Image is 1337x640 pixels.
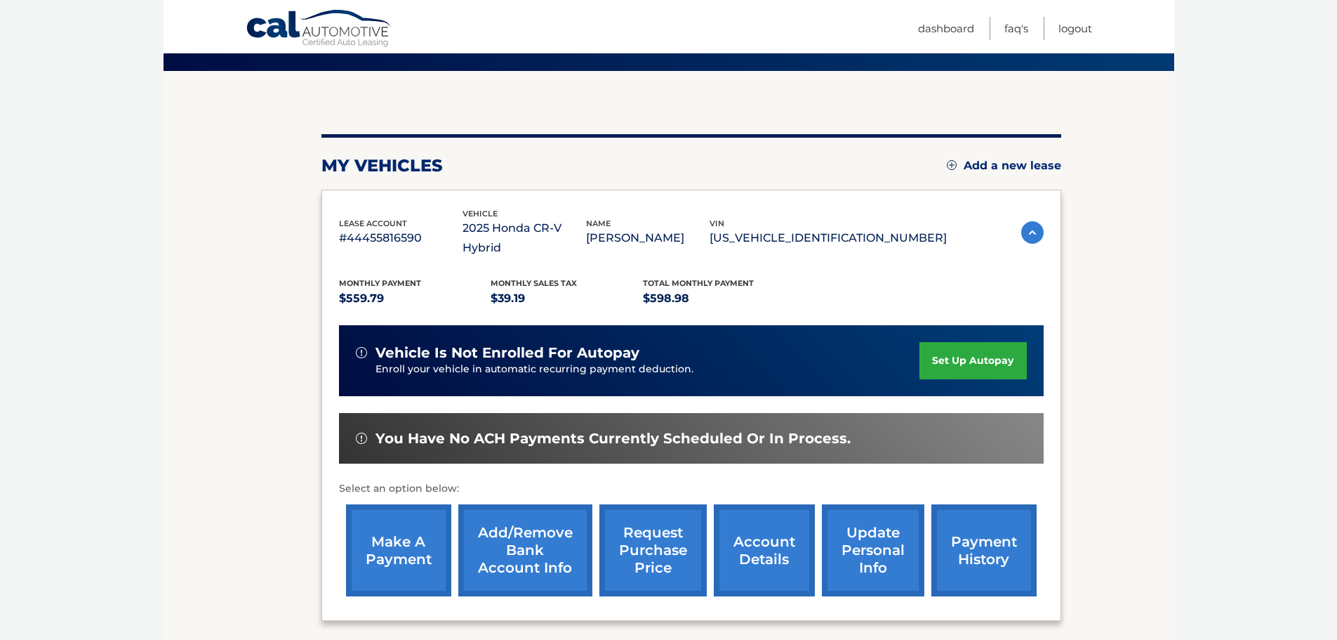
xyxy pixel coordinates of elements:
span: vin [710,218,724,228]
a: account details [714,504,815,596]
a: payment history [931,504,1037,596]
a: Add a new lease [947,159,1061,173]
img: alert-white.svg [356,347,367,358]
span: name [586,218,611,228]
p: $559.79 [339,289,491,308]
a: Dashboard [918,17,974,40]
p: $598.98 [643,289,795,308]
p: #44455816590 [339,228,463,248]
p: 2025 Honda CR-V Hybrid [463,218,586,258]
span: Monthly sales Tax [491,278,577,288]
a: update personal info [822,504,924,596]
img: alert-white.svg [356,433,367,444]
a: request purchase price [599,504,707,596]
p: [US_VEHICLE_IDENTIFICATION_NUMBER] [710,228,947,248]
p: [PERSON_NAME] [586,228,710,248]
a: Cal Automotive [246,9,393,50]
a: make a payment [346,504,451,596]
p: $39.19 [491,289,643,308]
span: lease account [339,218,407,228]
img: add.svg [947,160,957,170]
a: FAQ's [1004,17,1028,40]
a: Logout [1058,17,1092,40]
span: Monthly Payment [339,278,421,288]
span: Total Monthly Payment [643,278,754,288]
span: You have no ACH payments currently scheduled or in process. [375,430,851,448]
a: Add/Remove bank account info [458,504,592,596]
p: Enroll your vehicle in automatic recurring payment deduction. [375,362,920,377]
p: Select an option below: [339,481,1044,497]
span: vehicle [463,209,498,218]
img: accordion-active.svg [1021,221,1044,244]
span: vehicle is not enrolled for autopay [375,344,639,362]
a: set up autopay [919,342,1026,379]
h2: my vehicles [321,155,443,176]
